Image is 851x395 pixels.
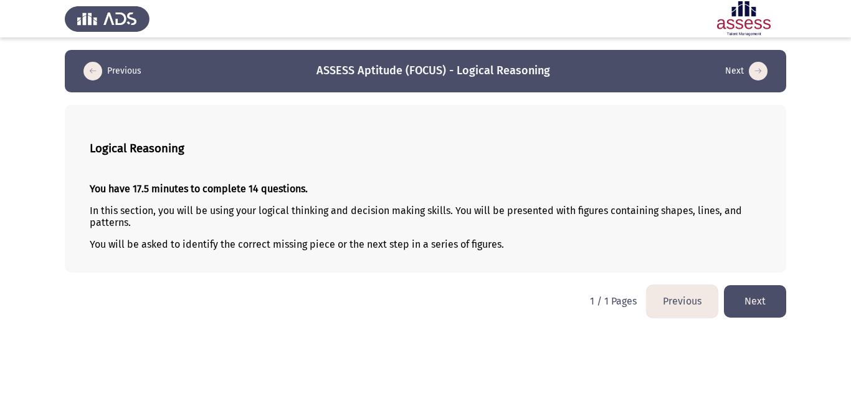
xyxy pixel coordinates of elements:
button: load next page [724,285,786,317]
h3: ASSESS Aptitude (FOCUS) - Logical Reasoning [316,63,550,79]
button: load next page [721,61,771,81]
img: Assessment logo of ASSESS Focus 4 Module Assessment (EN/AR) (Advanced - IB) [701,1,786,36]
button: load previous page [80,61,145,81]
b: Logical Reasoning [90,142,184,155]
button: load previous page [647,285,718,317]
p: You will be asked to identify the correct missing piece or the next step in a series of figures. [90,238,761,250]
strong: You have 17.5 minutes to complete 14 questions. [90,183,308,195]
p: In this section, you will be using your logical thinking and decision making skills. You will be ... [90,205,761,228]
p: 1 / 1 Pages [590,295,637,307]
img: Assess Talent Management logo [65,1,150,36]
